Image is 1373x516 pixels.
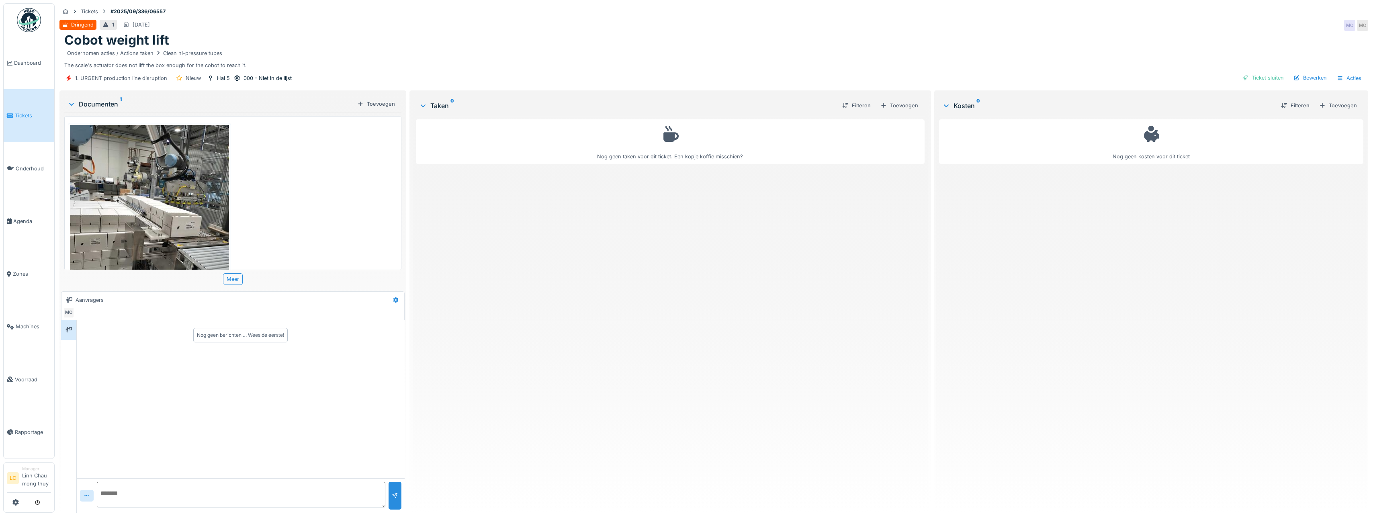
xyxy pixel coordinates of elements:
[1357,20,1368,31] div: MO
[4,353,54,406] a: Voorraad
[877,100,921,111] div: Toevoegen
[16,165,51,172] span: Onderhoud
[1316,100,1360,111] div: Toevoegen
[354,98,398,109] div: Toevoegen
[1239,72,1287,83] div: Ticket sluiten
[22,466,51,491] li: Linh Chau mong thuy
[450,101,454,111] sup: 0
[64,33,169,48] h1: Cobot weight lift
[14,59,51,67] span: Dashboard
[17,8,41,32] img: Badge_color-CXgf-gQk.svg
[4,89,54,142] a: Tickets
[67,49,222,57] div: Ondernomen acties / Actions taken Clean hi-pressure tubes
[243,74,292,82] div: 000 - Niet in de lijst
[186,74,201,82] div: Nieuw
[4,300,54,353] a: Machines
[1333,72,1365,84] div: Acties
[1278,100,1313,111] div: Filteren
[22,466,51,472] div: Manager
[16,323,51,330] span: Machines
[217,74,230,82] div: Hal 5
[976,101,980,111] sup: 0
[197,332,284,339] div: Nog geen berichten … Wees de eerste!
[68,99,354,109] div: Documenten
[4,195,54,248] a: Agenda
[120,99,122,109] sup: 1
[76,296,104,304] div: Aanvragers
[70,125,229,337] img: bvn6inj4zzhad725u6amn2hwns7o
[13,217,51,225] span: Agenda
[15,376,51,383] span: Voorraad
[4,37,54,89] a: Dashboard
[839,100,874,111] div: Filteren
[1344,20,1355,31] div: MO
[4,142,54,195] a: Onderhoud
[71,21,94,29] div: Dringend
[942,101,1275,111] div: Kosten
[7,466,51,493] a: LC ManagerLinh Chau mong thuy
[419,101,836,111] div: Taken
[7,472,19,484] li: LC
[4,406,54,459] a: Rapportage
[1290,72,1330,83] div: Bewerken
[4,248,54,300] a: Zones
[15,428,51,436] span: Rapportage
[15,112,51,119] span: Tickets
[133,21,150,29] div: [DATE]
[107,8,169,15] strong: #2025/09/336/06557
[64,48,1363,69] div: The scale's actuator does not lift the box enough for the cobot to reach it.
[81,8,98,15] div: Tickets
[112,21,114,29] div: 1
[75,74,167,82] div: 1. URGENT production line disruption
[13,270,51,278] span: Zones
[944,123,1358,160] div: Nog geen kosten voor dit ticket
[223,273,243,285] div: Meer
[63,307,74,318] div: MO
[421,123,919,160] div: Nog geen taken voor dit ticket. Een kopje koffie misschien?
